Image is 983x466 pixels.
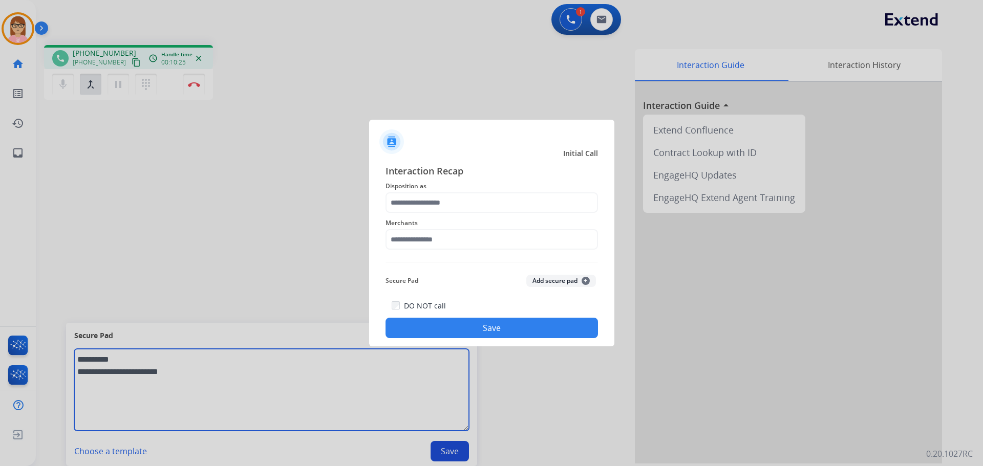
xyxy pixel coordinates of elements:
button: Save [386,318,598,338]
img: contactIcon [379,129,404,154]
p: 0.20.1027RC [926,448,973,460]
span: Disposition as [386,180,598,192]
span: + [582,277,590,285]
button: Add secure pad+ [526,275,596,287]
label: DO NOT call [404,301,446,311]
img: contact-recap-line.svg [386,262,598,262]
span: Interaction Recap [386,164,598,180]
span: Merchants [386,217,598,229]
span: Initial Call [563,148,598,159]
span: Secure Pad [386,275,418,287]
